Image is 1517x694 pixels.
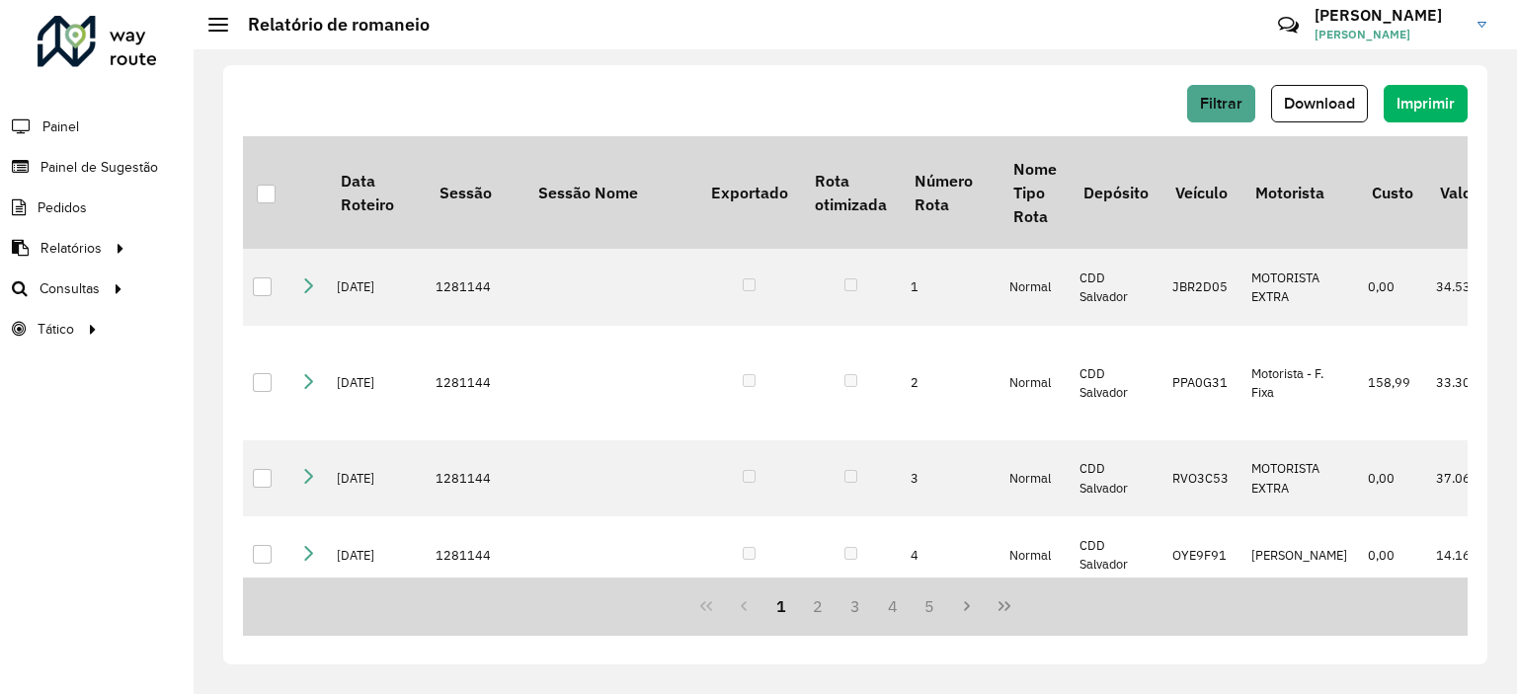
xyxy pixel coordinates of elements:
[426,440,524,517] td: 1281144
[327,516,426,593] td: [DATE]
[1241,440,1358,517] td: MOTORISTA EXTRA
[228,14,430,36] h2: Relatório de romaneio
[1315,6,1463,25] h3: [PERSON_NAME]
[1271,85,1368,122] button: Download
[1315,26,1463,43] span: [PERSON_NAME]
[1426,136,1508,249] th: Valor
[1358,136,1426,249] th: Custo
[327,136,426,249] th: Data Roteiro
[1241,249,1358,326] td: MOTORISTA EXTRA
[986,587,1023,625] button: Last Page
[1358,516,1426,593] td: 0,00
[40,278,100,299] span: Consultas
[874,587,912,625] button: 4
[327,249,426,326] td: [DATE]
[697,136,801,249] th: Exportado
[799,587,837,625] button: 2
[426,136,524,249] th: Sessão
[1070,326,1161,440] td: CDD Salvador
[40,238,102,259] span: Relatórios
[1162,516,1241,593] td: OYE9F91
[426,516,524,593] td: 1281144
[1426,516,1508,593] td: 14.164,24
[1358,249,1426,326] td: 0,00
[999,136,1070,249] th: Nome Tipo Rota
[1284,95,1355,112] span: Download
[1241,326,1358,440] td: Motorista - F. Fixa
[999,326,1070,440] td: Normal
[901,136,999,249] th: Número Rota
[1426,326,1508,440] td: 33.300,66
[1187,85,1255,122] button: Filtrar
[327,326,426,440] td: [DATE]
[999,440,1070,517] td: Normal
[1162,440,1241,517] td: RVO3C53
[1384,85,1468,122] button: Imprimir
[40,157,158,178] span: Painel de Sugestão
[801,136,900,249] th: Rota otimizada
[999,516,1070,593] td: Normal
[999,249,1070,326] td: Normal
[837,587,874,625] button: 3
[327,440,426,517] td: [DATE]
[1070,516,1161,593] td: CDD Salvador
[1426,440,1508,517] td: 37.067,55
[1070,136,1161,249] th: Depósito
[1397,95,1455,112] span: Imprimir
[948,587,986,625] button: Next Page
[762,587,800,625] button: 1
[524,136,697,249] th: Sessão Nome
[1426,249,1508,326] td: 34.539,74
[38,319,74,340] span: Tático
[426,249,524,326] td: 1281144
[912,587,949,625] button: 5
[1070,249,1161,326] td: CDD Salvador
[426,326,524,440] td: 1281144
[901,249,999,326] td: 1
[1162,249,1241,326] td: JBR2D05
[42,116,79,137] span: Painel
[901,326,999,440] td: 2
[1162,326,1241,440] td: PPA0G31
[1267,4,1310,46] a: Contato Rápido
[1241,516,1358,593] td: [PERSON_NAME]
[1162,136,1241,249] th: Veículo
[1200,95,1242,112] span: Filtrar
[38,197,87,218] span: Pedidos
[901,440,999,517] td: 3
[1358,326,1426,440] td: 158,99
[1070,440,1161,517] td: CDD Salvador
[901,516,999,593] td: 4
[1241,136,1358,249] th: Motorista
[1358,440,1426,517] td: 0,00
